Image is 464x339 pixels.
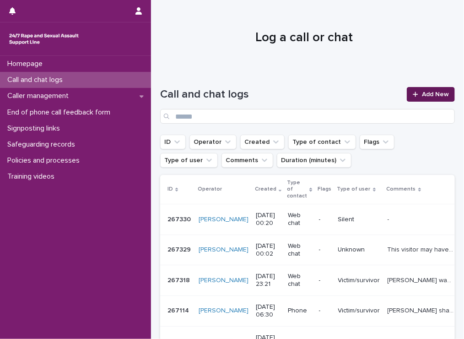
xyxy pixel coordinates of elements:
p: Type of user [337,184,371,194]
p: Policies and processes [4,156,87,165]
p: Angel was groped by a friend of her boyfriend, who had just signed a contract to house-share with... [388,275,456,284]
p: Caller management [4,92,76,100]
p: Training videos [4,172,62,181]
p: Safeguarding records [4,140,82,149]
a: [PERSON_NAME] [199,277,248,284]
button: Flags [360,135,394,149]
span: Add New [422,91,449,98]
a: [PERSON_NAME] [199,216,248,224]
p: - [319,277,331,284]
p: 267330 [167,214,193,224]
a: Add New [407,87,455,102]
h1: Log a call or chat [160,30,448,46]
p: Phone [288,307,311,315]
p: [DATE] 06:30 [256,303,281,319]
p: Web chat [288,212,311,227]
p: ID [167,184,173,194]
h1: Call and chat logs [160,88,401,101]
p: 267329 [167,244,193,254]
p: - [388,214,391,224]
p: Type of contact [287,178,307,201]
button: Created [240,135,285,149]
p: Signposting links [4,124,67,133]
button: Duration (minutes) [277,153,351,168]
p: - [319,307,331,315]
button: Type of user [160,153,218,168]
button: Comments [221,153,273,168]
button: Type of contact [288,135,356,149]
p: 267318 [167,275,192,284]
p: Jane shared some of her feelings in relation to the upcoming trial for her case. I shared some in... [388,305,456,315]
p: Operator [198,184,222,194]
p: - [319,216,331,224]
p: 267114 [167,305,191,315]
p: Comments [387,184,416,194]
p: [DATE] 00:02 [256,242,281,258]
p: Call and chat logs [4,76,70,84]
button: ID [160,135,186,149]
input: Search [160,109,455,124]
p: This visitor may have been using the service abusively. They shared a sexual experience in ambigu... [388,244,456,254]
p: [DATE] 00:20 [256,212,281,227]
p: Homepage [4,60,50,68]
p: [DATE] 23:21 [256,273,281,288]
a: [PERSON_NAME] [199,307,248,315]
a: [PERSON_NAME] [199,246,248,254]
p: Victim/survivor [338,277,380,284]
p: End of phone call feedback form [4,108,118,117]
img: rhQMoQhaT3yELyF149Cw [7,30,81,48]
p: Unknown [338,246,380,254]
button: Operator [189,135,237,149]
p: Victim/survivor [338,307,380,315]
p: Flags [318,184,332,194]
p: Created [255,184,276,194]
p: - [319,246,331,254]
p: Web chat [288,273,311,288]
p: Web chat [288,242,311,258]
p: Silent [338,216,380,224]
